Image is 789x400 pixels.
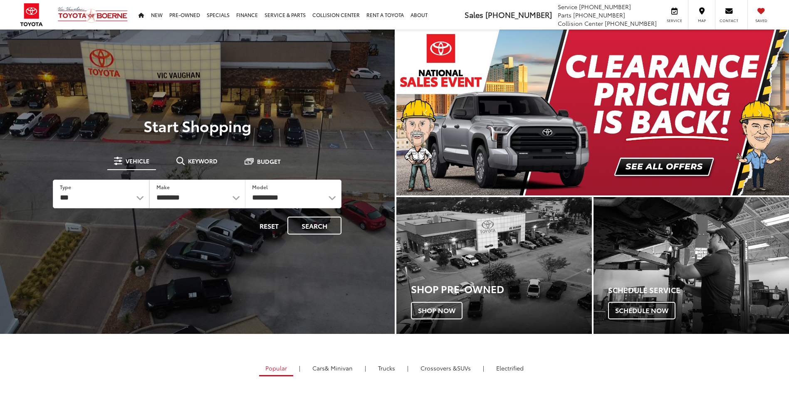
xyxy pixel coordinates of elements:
[156,183,170,190] label: Make
[35,117,360,134] p: Start Shopping
[752,18,770,23] span: Saved
[297,364,302,372] li: |
[558,11,571,19] span: Parts
[465,9,483,20] span: Sales
[608,286,789,294] h4: Schedule Service
[414,361,477,375] a: SUVs
[60,183,71,190] label: Type
[485,9,552,20] span: [PHONE_NUMBER]
[57,6,128,23] img: Vic Vaughan Toyota of Boerne
[363,364,368,372] li: |
[573,11,625,19] span: [PHONE_NUMBER]
[287,217,341,235] button: Search
[252,183,268,190] label: Model
[594,197,789,334] a: Schedule Service Schedule Now
[405,364,411,372] li: |
[325,364,353,372] span: & Minivan
[411,302,463,319] span: Shop Now
[188,158,218,164] span: Keyword
[257,158,281,164] span: Budget
[720,18,738,23] span: Contact
[396,197,592,334] div: Toyota
[730,46,789,179] button: Click to view next picture.
[481,364,486,372] li: |
[490,361,530,375] a: Electrified
[605,19,657,27] span: [PHONE_NUMBER]
[558,2,577,11] span: Service
[259,361,293,376] a: Popular
[579,2,631,11] span: [PHONE_NUMBER]
[558,19,603,27] span: Collision Center
[396,46,455,179] button: Click to view previous picture.
[693,18,711,23] span: Map
[396,197,592,334] a: Shop Pre-Owned Shop Now
[665,18,684,23] span: Service
[411,283,592,294] h3: Shop Pre-Owned
[372,361,401,375] a: Trucks
[594,197,789,334] div: Toyota
[608,302,675,319] span: Schedule Now
[252,217,286,235] button: Reset
[420,364,457,372] span: Crossovers &
[306,361,359,375] a: Cars
[126,158,149,164] span: Vehicle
